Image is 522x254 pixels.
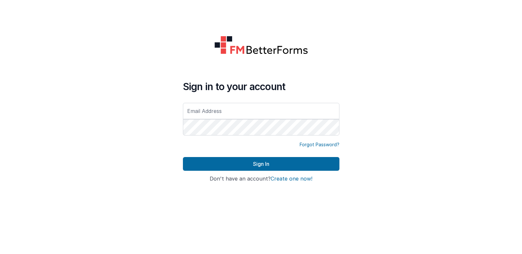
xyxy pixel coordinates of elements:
[300,141,339,148] a: Forgot Password?
[271,176,312,182] button: Create one now!
[183,176,339,182] h4: Don't have an account?
[183,103,339,119] input: Email Address
[183,157,339,171] button: Sign In
[183,81,339,92] h4: Sign in to your account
